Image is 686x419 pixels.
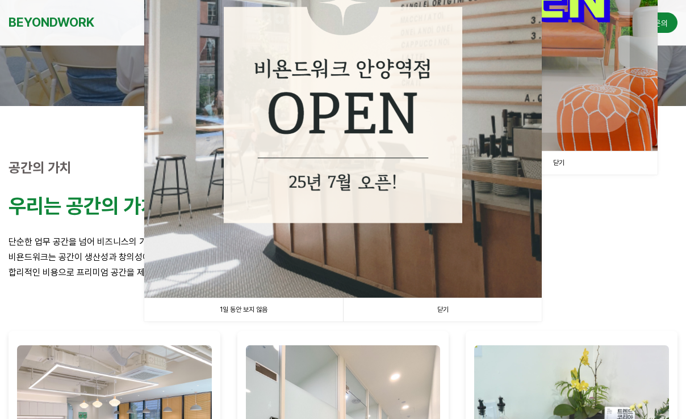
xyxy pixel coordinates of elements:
[144,298,343,321] a: 1일 동안 보지 않음
[9,159,72,176] strong: 공간의 가치
[9,12,94,33] a: BEYONDWORK
[343,298,542,321] a: 닫기
[459,151,658,175] a: 닫기
[9,194,256,218] strong: 우리는 공간의 가치를 높입니다.
[9,249,677,265] p: 비욘드워크는 공간이 생산성과 창의성에 미치는 영향을 잘 알고 있습니다.
[9,265,677,280] p: 합리적인 비용으로 프리미엄 공간을 제공하는 것이 비욘드워크의 철학입니다.
[9,234,677,249] p: 단순한 업무 공간을 넘어 비즈니스의 가치를 높이는 영감의 공간을 만듭니다.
